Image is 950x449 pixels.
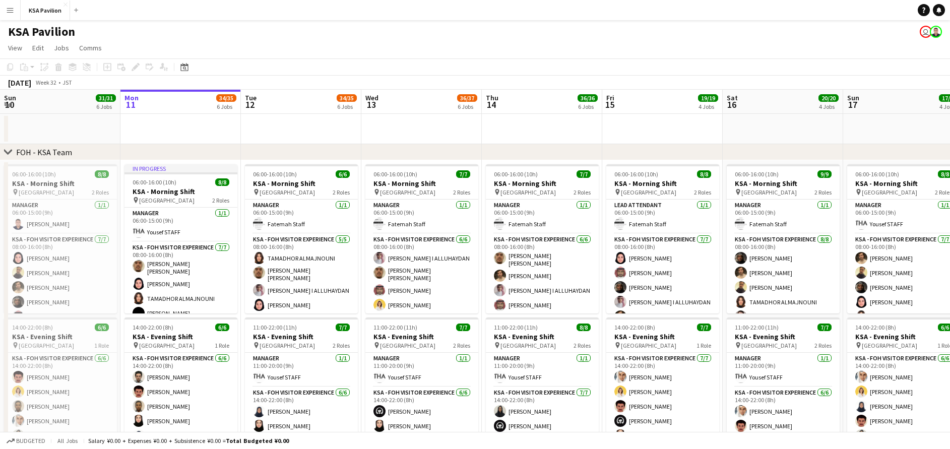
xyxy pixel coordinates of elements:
[92,188,109,196] span: 2 Roles
[727,332,840,341] h3: KSA - Evening Shift
[818,94,839,102] span: 20/20
[365,179,478,188] h3: KSA - Morning Shift
[8,43,22,52] span: View
[817,324,832,331] span: 7/7
[16,437,45,444] span: Budgeted
[458,103,477,110] div: 6 Jobs
[484,99,498,110] span: 14
[124,164,237,172] div: In progress
[578,94,598,102] span: 36/36
[741,342,797,349] span: [GEOGRAPHIC_DATA]
[486,353,599,387] app-card-role: Manager1/111:00-20:00 (9h)Yousef STAFF
[741,188,797,196] span: [GEOGRAPHIC_DATA]
[4,164,117,313] app-job-card: 06:00-16:00 (10h)8/8KSA - Morning Shift [GEOGRAPHIC_DATA]2 RolesManager1/106:00-15:00 (9h)[PERSON...
[606,179,719,188] h3: KSA - Morning Shift
[614,170,658,178] span: 06:00-16:00 (10h)
[373,324,417,331] span: 11:00-22:00 (11h)
[4,200,117,234] app-card-role: Manager1/106:00-15:00 (9h)[PERSON_NAME]
[453,342,470,349] span: 2 Roles
[847,93,859,102] span: Sun
[124,187,237,196] h3: KSA - Morning Shift
[124,208,237,242] app-card-role: Manager1/106:00-15:00 (9h)Yousef STAFF
[54,43,69,52] span: Jobs
[486,93,498,102] span: Thu
[245,164,358,313] div: 06:00-16:00 (10h)6/6KSA - Morning Shift [GEOGRAPHIC_DATA]2 RolesManager1/106:00-15:00 (9h)Fatemah...
[697,170,711,178] span: 8/8
[243,99,257,110] span: 12
[96,103,115,110] div: 6 Jobs
[920,26,932,38] app-user-avatar: Yousef Alabdulmuhsin
[727,179,840,188] h3: KSA - Morning Shift
[95,324,109,331] span: 6/6
[4,179,117,188] h3: KSA - Morning Shift
[253,324,297,331] span: 11:00-22:00 (11h)
[3,99,16,110] span: 10
[8,78,31,88] div: [DATE]
[245,200,358,234] app-card-role: Manager1/106:00-15:00 (9h)Fatemah Staff
[4,234,117,359] app-card-role: KSA - FOH Visitor Experience7/708:00-16:00 (8h)[PERSON_NAME][PERSON_NAME][PERSON_NAME][PERSON_NAM...
[215,178,229,186] span: 8/8
[96,94,116,102] span: 31/31
[12,324,53,331] span: 14:00-22:00 (8h)
[12,170,56,178] span: 06:00-16:00 (10h)
[380,188,435,196] span: [GEOGRAPHIC_DATA]
[725,99,738,110] span: 16
[486,332,599,341] h3: KSA - Evening Shift
[614,324,655,331] span: 14:00-22:00 (8h)
[456,324,470,331] span: 7/7
[124,164,237,313] app-job-card: In progress06:00-16:00 (10h)8/8KSA - Morning Shift [GEOGRAPHIC_DATA]2 RolesManager1/106:00-15:00 ...
[930,26,942,38] app-user-avatar: Hussein Al Najjar
[365,164,478,313] app-job-card: 06:00-16:00 (10h)7/7KSA - Morning Shift [GEOGRAPHIC_DATA]2 RolesManager1/106:00-15:00 (9h)Fatemah...
[621,342,676,349] span: [GEOGRAPHIC_DATA]
[212,197,229,204] span: 2 Roles
[33,79,58,86] span: Week 32
[456,170,470,178] span: 7/7
[50,41,73,54] a: Jobs
[139,197,195,204] span: [GEOGRAPHIC_DATA]
[333,342,350,349] span: 2 Roles
[124,93,139,102] span: Mon
[846,99,859,110] span: 17
[333,188,350,196] span: 2 Roles
[216,94,236,102] span: 34/35
[698,94,718,102] span: 19/19
[817,170,832,178] span: 9/9
[486,200,599,234] app-card-role: Manager1/106:00-15:00 (9h)Fatemah Staff
[606,164,719,313] div: 06:00-16:00 (10h)8/8KSA - Morning Shift [GEOGRAPHIC_DATA]2 RolesLEAD ATTENDANT1/106:00-15:00 (9h)...
[79,43,102,52] span: Comms
[245,93,257,102] span: Tue
[95,170,109,178] span: 8/8
[486,179,599,188] h3: KSA - Morning Shift
[364,99,378,110] span: 13
[337,94,357,102] span: 34/35
[365,332,478,341] h3: KSA - Evening Shift
[486,164,599,313] app-job-card: 06:00-16:00 (10h)7/7KSA - Morning Shift [GEOGRAPHIC_DATA]2 RolesManager1/106:00-15:00 (9h)Fatemah...
[727,164,840,313] app-job-card: 06:00-16:00 (10h)9/9KSA - Morning Shift [GEOGRAPHIC_DATA]2 RolesManager1/106:00-15:00 (9h)Fatemah...
[727,93,738,102] span: Sat
[577,170,591,178] span: 7/7
[606,234,719,359] app-card-role: KSA - FOH Visitor Experience7/708:00-16:00 (8h)[PERSON_NAME][PERSON_NAME][PERSON_NAME][PERSON_NAM...
[453,188,470,196] span: 2 Roles
[606,332,719,341] h3: KSA - Evening Shift
[123,99,139,110] span: 11
[337,103,356,110] div: 6 Jobs
[4,93,16,102] span: Sun
[819,103,838,110] div: 4 Jobs
[606,93,614,102] span: Fri
[28,41,48,54] a: Edit
[245,332,358,341] h3: KSA - Evening Shift
[606,200,719,234] app-card-role: LEAD ATTENDANT1/106:00-15:00 (9h)Fatemah Staff
[494,170,538,178] span: 06:00-16:00 (10h)
[735,324,779,331] span: 11:00-22:00 (11h)
[4,41,26,54] a: View
[457,94,477,102] span: 36/37
[735,170,779,178] span: 06:00-16:00 (10h)
[486,234,599,344] app-card-role: KSA - FOH Visitor Experience6/608:00-16:00 (8h)[PERSON_NAME] [PERSON_NAME][PERSON_NAME][PERSON_NA...
[226,437,289,444] span: Total Budgeted ¥0.00
[727,353,840,387] app-card-role: Manager1/111:00-20:00 (9h)Yousef STAFF
[124,332,237,341] h3: KSA - Evening Shift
